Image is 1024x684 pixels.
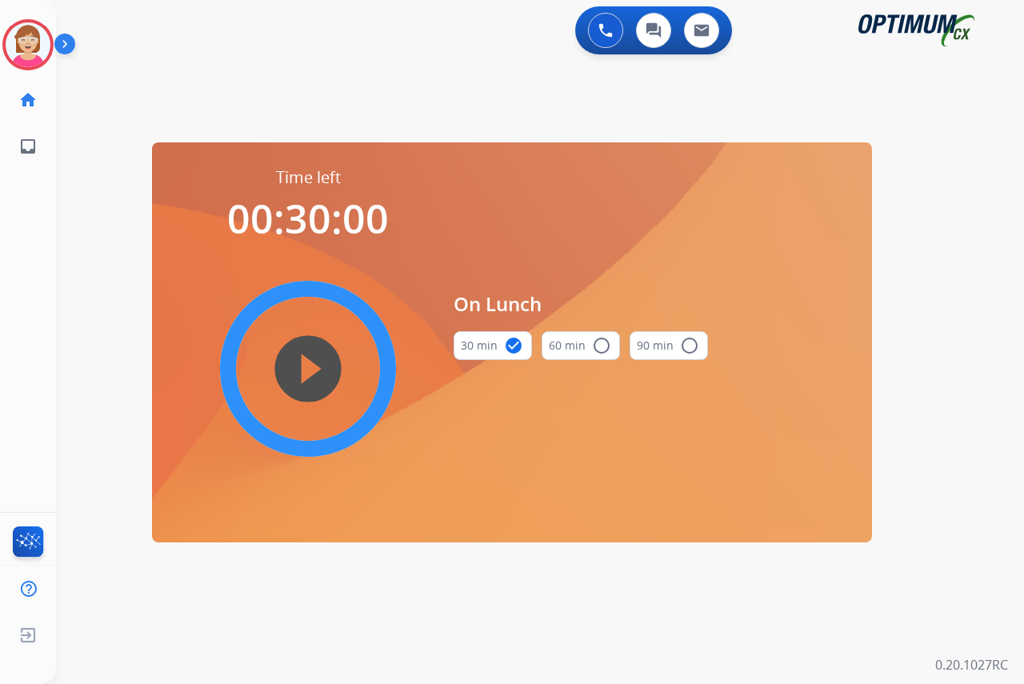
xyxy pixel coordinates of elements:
[454,290,708,318] span: On Lunch
[592,336,611,355] mat-icon: radio_button_unchecked
[6,22,50,67] img: avatar
[18,90,38,110] mat-icon: home
[298,359,318,378] mat-icon: play_circle_filled
[18,137,38,156] mat-icon: inbox
[630,331,708,360] button: 90 min
[276,166,341,189] span: Time left
[542,331,620,360] button: 60 min
[680,336,699,355] mat-icon: radio_button_unchecked
[504,336,523,355] mat-icon: check_circle
[935,655,1008,674] p: 0.20.1027RC
[227,191,389,246] span: 00:30:00
[454,331,532,360] button: 30 min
